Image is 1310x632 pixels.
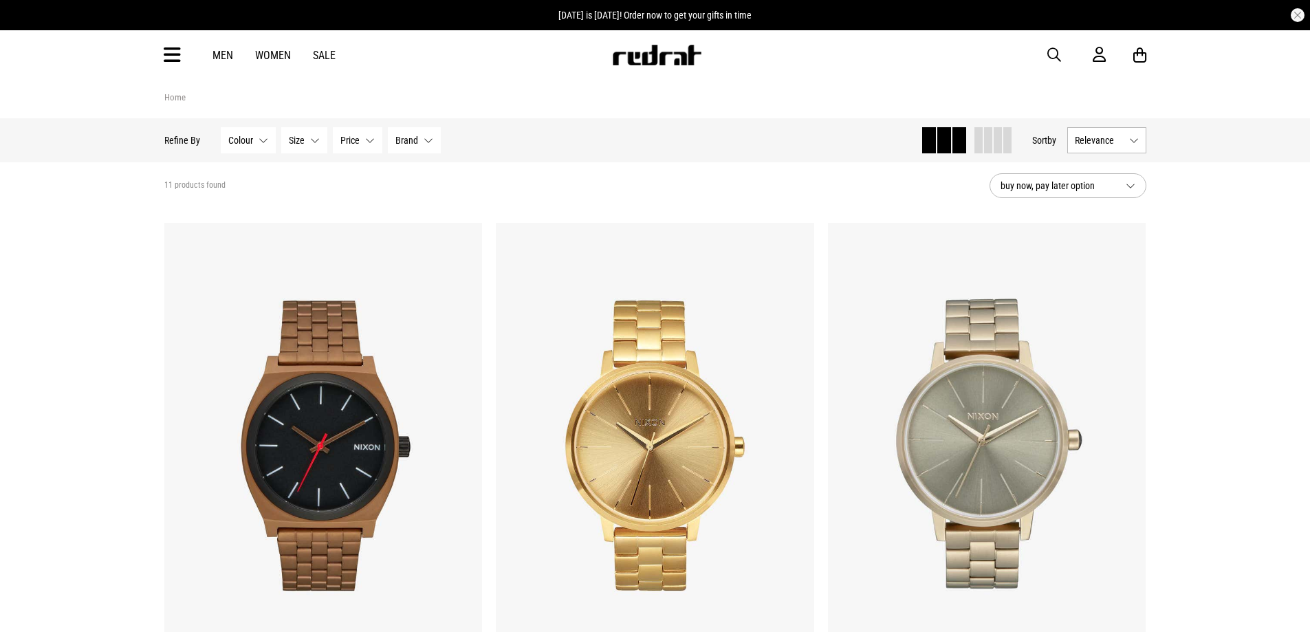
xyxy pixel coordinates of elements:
[164,180,226,191] span: 11 products found
[255,49,291,62] a: Women
[164,92,186,102] a: Home
[1047,135,1056,146] span: by
[289,135,305,146] span: Size
[395,135,418,146] span: Brand
[164,135,200,146] p: Refine By
[1001,177,1115,194] span: buy now, pay later option
[212,49,233,62] a: Men
[221,127,276,153] button: Colour
[1032,132,1056,149] button: Sortby
[281,127,327,153] button: Size
[388,127,441,153] button: Brand
[333,127,382,153] button: Price
[1067,127,1146,153] button: Relevance
[228,135,253,146] span: Colour
[558,10,752,21] span: [DATE] is [DATE]! Order now to get your gifts in time
[1075,135,1124,146] span: Relevance
[611,45,702,65] img: Redrat logo
[340,135,360,146] span: Price
[313,49,336,62] a: Sale
[990,173,1146,198] button: buy now, pay later option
